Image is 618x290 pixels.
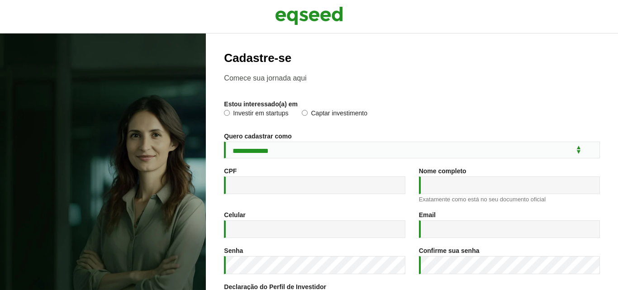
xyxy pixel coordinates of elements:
label: Email [419,212,436,218]
input: Investir em startups [224,110,230,116]
label: Investir em startups [224,110,288,119]
label: CPF [224,168,237,174]
label: Celular [224,212,245,218]
label: Senha [224,247,243,254]
label: Nome completo [419,168,466,174]
p: Comece sua jornada aqui [224,74,600,82]
label: Quero cadastrar como [224,133,291,139]
input: Captar investimento [302,110,308,116]
label: Estou interessado(a) em [224,101,298,107]
label: Declaração do Perfil de Investidor [224,284,326,290]
label: Confirme sua senha [419,247,480,254]
img: EqSeed Logo [275,5,343,27]
h2: Cadastre-se [224,52,600,65]
div: Exatamente como está no seu documento oficial [419,196,600,202]
label: Captar investimento [302,110,367,119]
